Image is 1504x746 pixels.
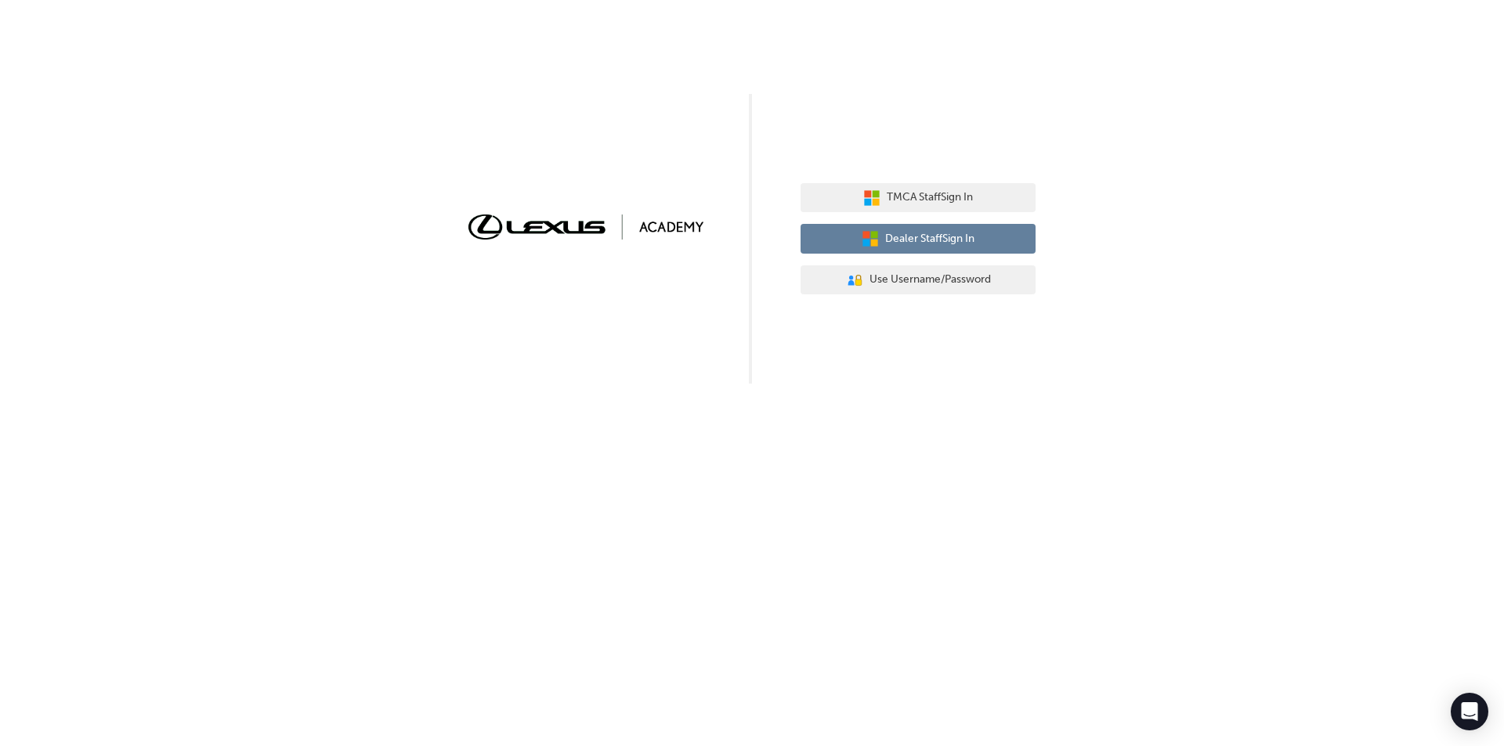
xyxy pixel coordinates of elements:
img: Trak [468,214,703,239]
span: Dealer Staff Sign In [885,230,974,248]
span: TMCA Staff Sign In [887,189,973,207]
button: TMCA StaffSign In [801,183,1036,213]
button: Use Username/Password [801,265,1036,295]
span: Use Username/Password [869,271,991,289]
button: Dealer StaffSign In [801,224,1036,254]
div: Open Intercom Messenger [1451,693,1488,730]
